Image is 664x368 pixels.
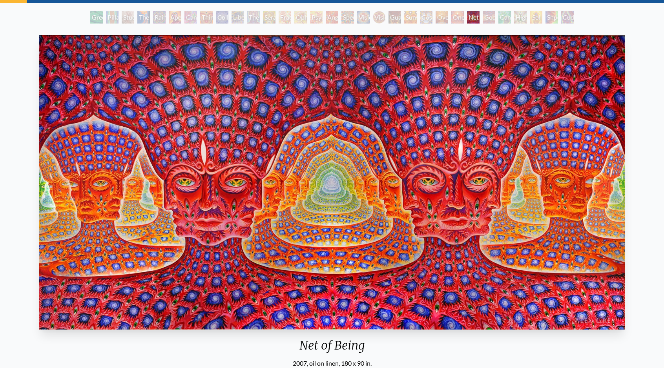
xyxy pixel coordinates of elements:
[483,11,495,24] div: Godself
[420,11,432,24] div: Cosmic Elf
[36,359,628,368] div: 2007, oil on linen, 180 x 90 in.
[530,11,542,24] div: Sol Invictus
[106,11,119,24] div: Pillar of Awareness
[90,11,103,24] div: Green Hand
[467,11,480,24] div: Net of Being
[451,11,464,24] div: One
[357,11,370,24] div: Vision Crystal
[389,11,401,24] div: Guardian of Infinite Vision
[373,11,385,24] div: Vision [PERSON_NAME]
[279,11,291,24] div: Fractal Eyes
[36,338,628,359] div: Net of Being
[326,11,338,24] div: Angel Skin
[263,11,275,24] div: Seraphic Transport Docking on the Third Eye
[137,11,150,24] div: The Torch
[247,11,260,24] div: The Seer
[153,11,166,24] div: Rainbow Eye Ripple
[498,11,511,24] div: Cannafist
[341,11,354,24] div: Spectral Lotus
[514,11,527,24] div: Higher Vision
[122,11,134,24] div: Study for the Great Turn
[184,11,197,24] div: Cannabis Sutra
[200,11,213,24] div: Third Eye Tears of Joy
[404,11,417,24] div: Sunyata
[39,35,625,330] img: Net-of-Being-2021-Alex-Grey-watermarked.jpeg
[545,11,558,24] div: Shpongled
[561,11,574,24] div: Cuddle
[169,11,181,24] div: Aperture
[436,11,448,24] div: Oversoul
[216,11,228,24] div: Collective Vision
[294,11,307,24] div: Ophanic Eyelash
[232,11,244,24] div: Liberation Through Seeing
[310,11,323,24] div: Psychomicrograph of a Fractal Paisley Cherub Feather Tip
